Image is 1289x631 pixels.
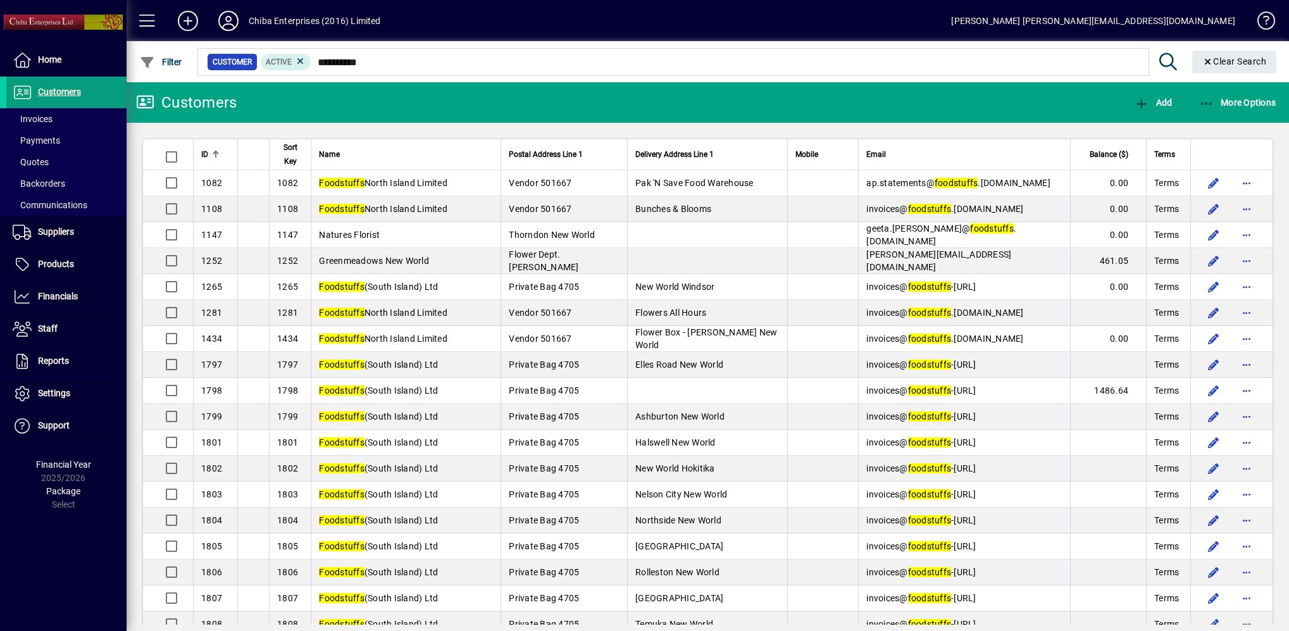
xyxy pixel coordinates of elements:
[201,147,208,161] span: ID
[1204,251,1224,271] button: Edit
[509,147,583,161] span: Postal Address Line 1
[38,356,69,366] span: Reports
[319,593,364,603] em: Foodstuffs
[201,515,222,525] span: 1804
[509,308,571,318] span: Vendor 501667
[319,385,364,396] em: Foodstuffs
[201,282,222,292] span: 1265
[1154,384,1179,397] span: Terms
[1236,432,1257,453] button: More options
[509,230,595,240] span: Thorndon New World
[6,216,127,248] a: Suppliers
[13,200,87,210] span: Communications
[866,147,886,161] span: Email
[908,541,952,551] em: foodstuffs
[1236,458,1257,478] button: More options
[319,619,364,629] em: Foodstuffs
[908,567,952,577] em: foodstuffs
[1236,277,1257,297] button: More options
[635,463,715,473] span: New World Hokitika
[1236,588,1257,608] button: More options
[1204,588,1224,608] button: Edit
[277,437,298,447] span: 1801
[1236,562,1257,582] button: More options
[1236,380,1257,401] button: More options
[201,385,222,396] span: 1798
[509,515,579,525] span: Private Bag 4705
[266,58,292,66] span: Active
[509,282,579,292] span: Private Bag 4705
[38,291,78,301] span: Financials
[319,308,364,318] em: Foodstuffs
[261,54,311,70] mat-chip: Activation Status: Active
[509,385,579,396] span: Private Bag 4705
[201,619,222,629] span: 1808
[908,515,952,525] em: foodstuffs
[1154,177,1179,189] span: Terms
[1202,56,1267,66] span: Clear Search
[1204,277,1224,297] button: Edit
[970,223,1014,234] em: foodstuffs
[319,334,447,344] span: North Island Limited
[635,619,713,629] span: Temuka New World
[1154,592,1179,604] span: Terms
[866,437,976,447] span: invoices@ -[URL]
[46,486,80,496] span: Package
[635,178,754,188] span: Pak 'N Save Food Warehouse
[635,411,725,422] span: Ashburton New World
[140,57,182,67] span: Filter
[1236,225,1257,245] button: More options
[319,204,447,214] span: North Island Limited
[13,157,49,167] span: Quotes
[277,141,303,168] span: Sort Key
[635,437,716,447] span: Halswell New World
[1204,354,1224,375] button: Edit
[509,489,579,499] span: Private Bag 4705
[201,359,222,370] span: 1797
[509,567,579,577] span: Private Bag 4705
[509,541,579,551] span: Private Bag 4705
[908,619,952,629] em: foodstuffs
[201,178,222,188] span: 1082
[509,437,579,447] span: Private Bag 4705
[1154,254,1179,267] span: Terms
[908,437,952,447] em: foodstuffs
[201,437,222,447] span: 1801
[908,282,952,292] em: foodstuffs
[509,334,571,344] span: Vendor 501667
[319,541,438,551] span: (South Island) Ltd
[319,282,438,292] span: (South Island) Ltd
[319,204,364,214] em: Foodstuffs
[1236,510,1257,530] button: More options
[908,463,952,473] em: foodstuffs
[38,388,70,398] span: Settings
[1154,332,1179,345] span: Terms
[866,282,976,292] span: invoices@ -[URL]
[1204,380,1224,401] button: Edit
[6,108,127,130] a: Invoices
[1248,3,1273,44] a: Knowledge Base
[1196,91,1280,114] button: More Options
[635,308,706,318] span: Flowers All Hours
[319,437,438,447] span: (South Island) Ltd
[1204,173,1224,193] button: Edit
[509,619,579,629] span: Private Bag 4705
[1236,173,1257,193] button: More options
[277,256,298,266] span: 1252
[6,346,127,377] a: Reports
[319,359,364,370] em: Foodstuffs
[201,463,222,473] span: 1802
[38,87,81,97] span: Customers
[509,593,579,603] span: Private Bag 4705
[795,147,818,161] span: Mobile
[1154,462,1179,475] span: Terms
[866,411,976,422] span: invoices@ -[URL]
[319,178,364,188] em: Foodstuffs
[1204,406,1224,427] button: Edit
[319,308,447,318] span: North Island Limited
[277,334,298,344] span: 1434
[1204,536,1224,556] button: Edit
[635,593,723,603] span: [GEOGRAPHIC_DATA]
[319,178,447,188] span: North Island Limited
[6,281,127,313] a: Financials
